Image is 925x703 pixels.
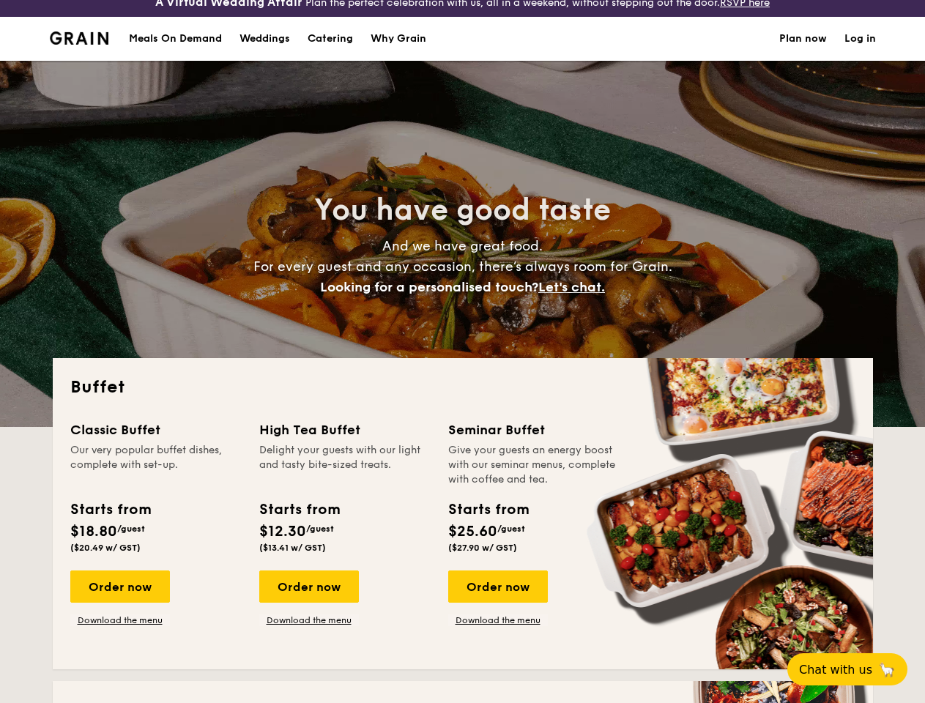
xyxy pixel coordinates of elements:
div: Order now [259,570,359,603]
span: $18.80 [70,523,117,540]
span: You have good taste [314,193,611,228]
h2: Buffet [70,376,855,399]
div: Starts from [70,499,150,521]
span: And we have great food. For every guest and any occasion, there’s always room for Grain. [253,238,672,295]
button: Chat with us🦙 [787,653,907,685]
span: ($27.90 w/ GST) [448,543,517,553]
div: Meals On Demand [129,17,222,61]
span: /guest [497,524,525,534]
div: Our very popular buffet dishes, complete with set-up. [70,443,242,487]
a: Why Grain [362,17,435,61]
a: Meals On Demand [120,17,231,61]
a: Download the menu [448,614,548,626]
div: Starts from [259,499,339,521]
span: Chat with us [799,663,872,677]
div: Starts from [448,499,528,521]
div: High Tea Buffet [259,420,431,440]
div: Give your guests an energy boost with our seminar menus, complete with coffee and tea. [448,443,620,487]
a: Download the menu [259,614,359,626]
div: Why Grain [371,17,426,61]
div: Delight your guests with our light and tasty bite-sized treats. [259,443,431,487]
span: /guest [306,524,334,534]
div: Seminar Buffet [448,420,620,440]
h1: Catering [308,17,353,61]
span: 🦙 [878,661,896,678]
span: Looking for a personalised touch? [320,279,538,295]
a: Weddings [231,17,299,61]
div: Order now [70,570,170,603]
div: Order now [448,570,548,603]
span: ($20.49 w/ GST) [70,543,141,553]
div: Classic Buffet [70,420,242,440]
span: /guest [117,524,145,534]
a: Download the menu [70,614,170,626]
a: Plan now [779,17,827,61]
span: Let's chat. [538,279,605,295]
a: Logotype [50,31,109,45]
span: ($13.41 w/ GST) [259,543,326,553]
span: $12.30 [259,523,306,540]
div: Weddings [239,17,290,61]
a: Catering [299,17,362,61]
img: Grain [50,31,109,45]
a: Log in [844,17,876,61]
span: $25.60 [448,523,497,540]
